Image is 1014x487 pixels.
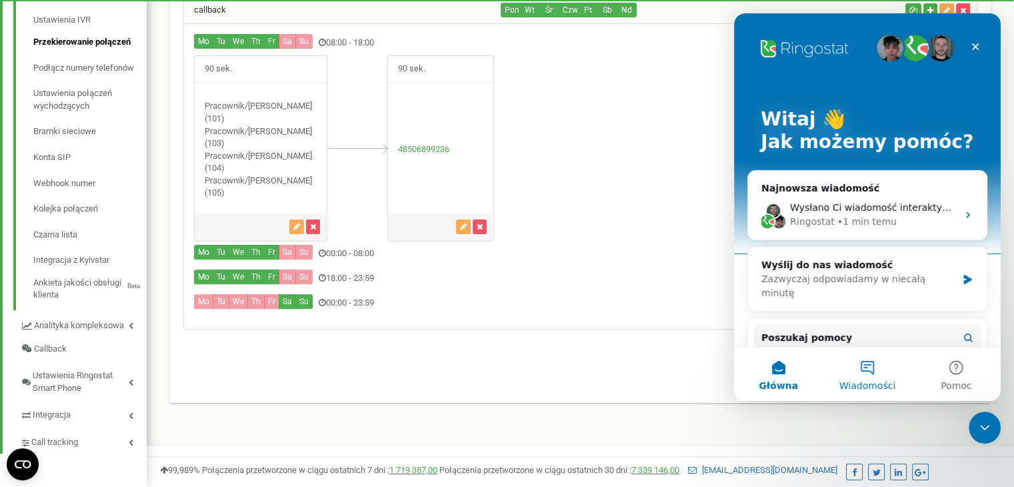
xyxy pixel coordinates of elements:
[20,338,147,361] a: Callback
[33,222,147,248] a: Czarna lista
[20,427,147,454] a: Call tracking
[20,400,147,427] a: Integracja
[184,5,226,15] a: callback
[247,245,265,260] button: Th
[279,270,296,284] button: Sa
[33,274,147,302] a: Ankieta jakości obsługi klientaBeta
[33,370,129,394] span: Ustawienia Ringostat Smart Phone
[213,245,229,260] button: Tu
[617,3,637,17] button: Nd
[33,145,147,171] a: Konta SIP
[501,3,521,17] button: Pon
[295,294,313,309] button: Su
[7,448,39,480] button: Open CMP widget
[520,3,540,17] button: Wt
[247,294,265,309] button: Th
[539,3,559,17] button: Śr
[229,270,248,284] button: We
[34,320,124,332] span: Analityka kompleksowa
[264,34,279,49] button: Fr
[194,270,213,284] button: Mo
[33,81,147,119] a: Ustawienia połączeń wychodzących
[195,56,242,82] span: 90 sek.
[213,34,229,49] button: Tu
[31,436,78,449] span: Call tracking
[559,3,579,17] button: Czw
[194,245,213,260] button: Mo
[20,360,147,400] a: Ustawienia Ringostat Smart Phone
[578,3,598,17] button: Pt
[184,270,713,288] div: 18:00 - 23:59
[247,270,265,284] button: Th
[734,13,1001,401] iframe: Intercom live chat
[279,294,296,309] button: Sa
[194,294,213,309] button: Mo
[247,34,265,49] button: Th
[597,3,617,17] button: Sb
[33,119,147,145] a: Bramki sieciowe
[33,14,147,30] a: Ustawienia IVR
[213,294,229,309] button: Tu
[229,245,248,260] button: We
[264,294,279,309] button: Fr
[184,34,713,52] div: 08:00 - 18:00
[33,55,147,81] a: Podłącz numery telefonów
[295,270,313,284] button: Su
[34,343,67,356] span: Callback
[194,34,213,49] button: Mo
[388,56,435,82] span: 90 sek.
[33,171,147,197] a: Webhook numer
[184,245,713,263] div: 00:00 - 08:00
[295,34,313,49] button: Su
[398,144,449,154] a: 48506899236
[229,34,248,49] button: We
[969,412,1001,444] iframe: Intercom live chat
[33,29,147,55] a: Przekierowanie połączeń
[264,270,279,284] button: Fr
[33,196,147,222] a: Kolejka połączeń
[279,34,296,49] button: Sa
[295,245,313,260] button: Su
[195,100,327,199] div: Pracownik/[PERSON_NAME] (101) Pracownik/[PERSON_NAME] (103) Pracownik/[PERSON_NAME] (104) Pracown...
[229,294,248,309] button: We
[264,245,279,260] button: Fr
[279,245,296,260] button: Sa
[213,270,229,284] button: Tu
[184,294,713,312] div: 00:00 - 23:59
[33,409,71,422] span: Integracja
[20,310,147,338] a: Analityka kompleksowa
[33,248,147,274] a: Integracja z Kyivstar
